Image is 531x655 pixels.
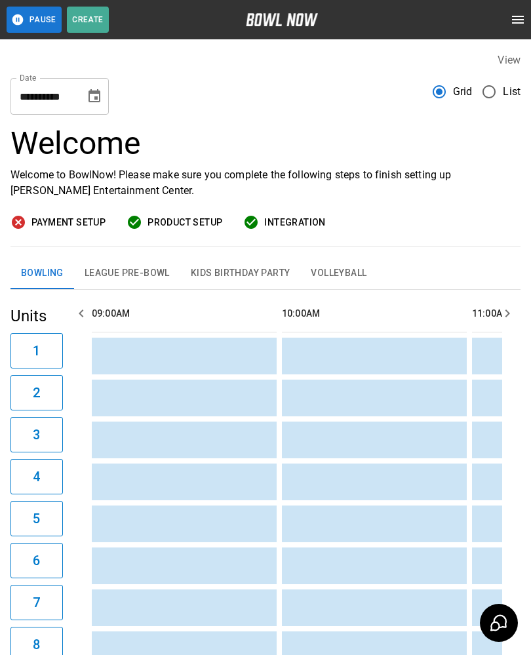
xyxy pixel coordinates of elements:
[74,258,180,289] button: League Pre-Bowl
[503,84,521,100] span: List
[92,295,277,332] th: 09:00AM
[10,333,63,368] button: 1
[10,258,74,289] button: Bowling
[7,7,62,33] button: Pause
[33,592,40,613] h6: 7
[282,295,467,332] th: 10:00AM
[10,585,63,620] button: 7
[33,508,40,529] h6: 5
[33,466,40,487] h6: 4
[10,306,63,327] h5: Units
[33,382,40,403] h6: 2
[31,214,106,231] span: Payment Setup
[33,550,40,571] h6: 6
[67,7,109,33] button: Create
[10,501,63,536] button: 5
[10,375,63,410] button: 2
[10,417,63,452] button: 3
[81,83,108,109] button: Choose date, selected date is Oct 10, 2025
[453,84,473,100] span: Grid
[10,543,63,578] button: 6
[33,340,40,361] h6: 1
[10,125,521,162] h3: Welcome
[147,214,222,231] span: Product Setup
[300,258,377,289] button: Volleyball
[180,258,301,289] button: Kids Birthday Party
[10,167,521,199] p: Welcome to BowlNow! Please make sure you complete the following steps to finish setting up [PERSO...
[498,54,521,66] label: View
[10,459,63,494] button: 4
[505,7,531,33] button: open drawer
[264,214,325,231] span: Integration
[33,634,40,655] h6: 8
[33,424,40,445] h6: 3
[10,258,521,289] div: inventory tabs
[246,13,318,26] img: logo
